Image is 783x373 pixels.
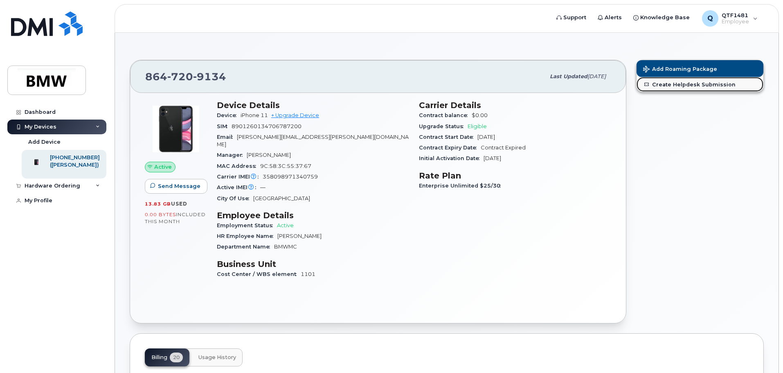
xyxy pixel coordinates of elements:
[217,195,253,201] span: City Of Use
[477,134,495,140] span: [DATE]
[277,222,294,228] span: Active
[217,134,237,140] span: Email
[217,134,409,147] span: [PERSON_NAME][EMAIL_ADDRESS][PERSON_NAME][DOMAIN_NAME]
[419,171,611,181] h3: Rate Plan
[247,152,291,158] span: [PERSON_NAME]
[260,184,265,190] span: —
[145,212,176,217] span: 0.00 Bytes
[171,201,187,207] span: used
[419,112,472,118] span: Contract balance
[481,145,526,151] span: Contract Expired
[217,152,247,158] span: Manager
[301,271,315,277] span: 1101
[217,112,241,118] span: Device
[217,174,263,180] span: Carrier IMEI
[587,73,606,79] span: [DATE]
[158,182,200,190] span: Send Message
[643,66,717,74] span: Add Roaming Package
[241,112,268,118] span: iPhone 11
[419,100,611,110] h3: Carrier Details
[217,210,409,220] h3: Employee Details
[419,183,505,189] span: Enterprise Unlimited $25/30
[468,123,487,129] span: Eligible
[263,174,318,180] span: 358098971340759
[253,195,310,201] span: [GEOGRAPHIC_DATA]
[217,184,260,190] span: Active IMEI
[232,123,301,129] span: 8901260134706787200
[217,244,274,250] span: Department Name
[217,271,301,277] span: Cost Center / WBS element
[145,70,226,83] span: 864
[167,70,193,83] span: 720
[151,104,200,154] img: iPhone_11.jpg
[217,233,277,239] span: HR Employee Name
[217,163,260,169] span: MAC Address
[747,337,777,367] iframe: Messenger Launcher
[419,134,477,140] span: Contract Start Date
[145,179,207,194] button: Send Message
[419,123,468,129] span: Upgrade Status
[637,77,763,92] a: Create Helpdesk Submission
[271,112,319,118] a: + Upgrade Device
[637,60,763,77] button: Add Roaming Package
[472,112,488,118] span: $0.00
[274,244,297,250] span: BMWMC
[217,123,232,129] span: SIM
[260,163,311,169] span: 9C:58:3C:55:37:67
[217,259,409,269] h3: Business Unit
[277,233,322,239] span: [PERSON_NAME]
[419,155,484,161] span: Initial Activation Date
[217,100,409,110] h3: Device Details
[198,354,236,361] span: Usage History
[419,145,481,151] span: Contract Expiry Date
[154,163,172,171] span: Active
[217,222,277,228] span: Employment Status
[193,70,226,83] span: 9134
[145,201,171,207] span: 13.83 GB
[550,73,587,79] span: Last updated
[484,155,501,161] span: [DATE]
